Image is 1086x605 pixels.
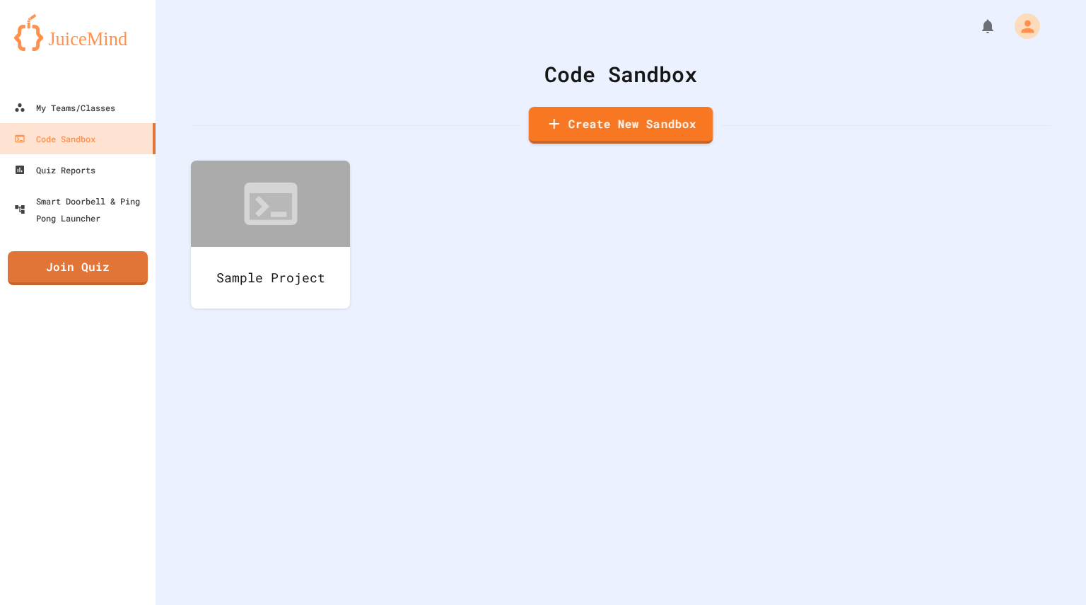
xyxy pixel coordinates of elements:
div: Quiz Reports [14,161,95,178]
img: logo-orange.svg [14,14,141,51]
div: Sample Project [191,247,350,309]
a: Join Quiz [8,251,148,285]
div: Smart Doorbell & Ping Pong Launcher [14,192,150,226]
div: My Account [1000,10,1044,42]
div: Code Sandbox [191,58,1051,90]
div: My Teams/Classes [14,99,115,116]
div: My Notifications [953,14,1000,38]
a: Create New Sandbox [529,107,713,144]
a: Sample Project [191,161,350,309]
div: Code Sandbox [14,130,95,147]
